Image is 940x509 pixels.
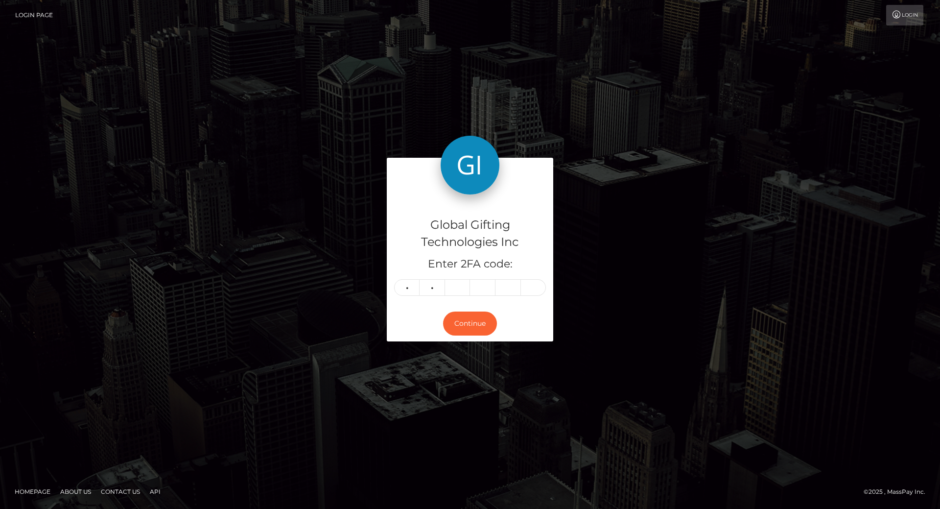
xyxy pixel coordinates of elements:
[11,484,54,499] a: Homepage
[15,5,53,25] a: Login Page
[886,5,923,25] a: Login
[394,257,546,272] h5: Enter 2FA code:
[146,484,164,499] a: API
[443,312,497,336] button: Continue
[56,484,95,499] a: About Us
[394,217,546,251] h4: Global Gifting Technologies Inc
[97,484,144,499] a: Contact Us
[441,136,499,194] img: Global Gifting Technologies Inc
[864,486,933,497] div: © 2025 , MassPay Inc.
